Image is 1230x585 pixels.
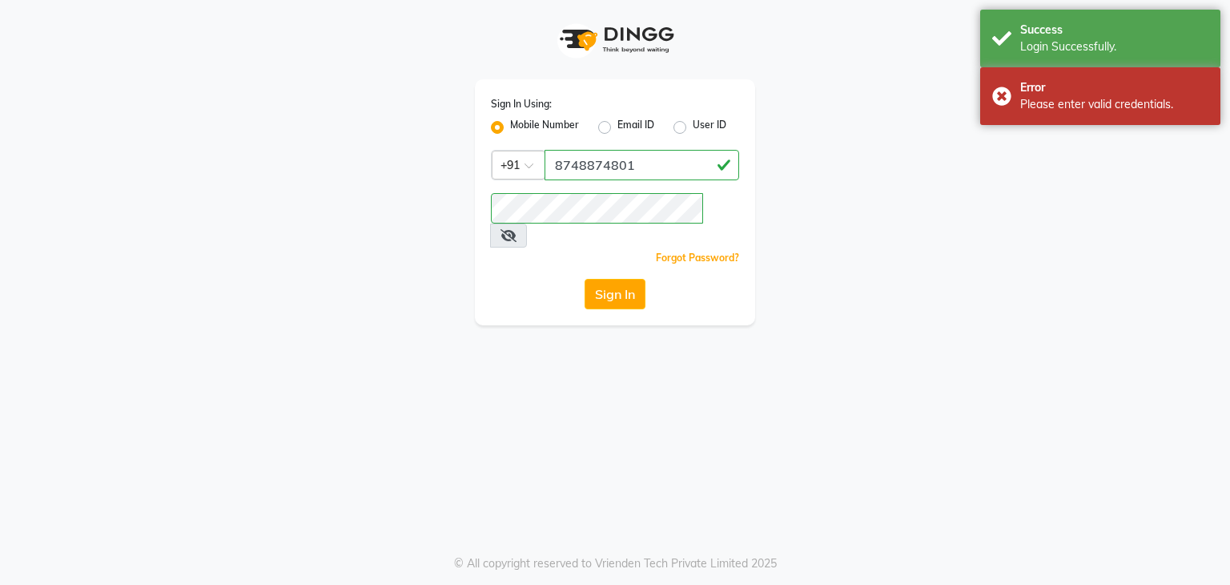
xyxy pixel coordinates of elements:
div: Please enter valid credentials. [1020,96,1208,113]
label: User ID [693,118,726,137]
input: Username [491,193,703,224]
label: Sign In Using: [491,97,552,111]
label: Email ID [617,118,654,137]
button: Sign In [585,279,645,309]
label: Mobile Number [510,118,579,137]
div: Login Successfully. [1020,38,1208,55]
div: Error [1020,79,1208,96]
img: logo1.svg [551,16,679,63]
div: Success [1020,22,1208,38]
input: Username [545,150,739,180]
a: Forgot Password? [656,252,739,264]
